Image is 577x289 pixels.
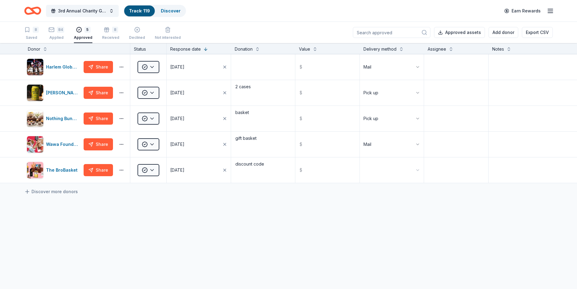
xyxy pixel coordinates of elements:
button: [DATE] [167,106,231,131]
div: [DATE] [170,63,184,71]
div: Delivery method [363,45,396,53]
a: Earn Rewards [501,5,544,16]
div: Notes [492,45,504,53]
button: Share [84,164,113,176]
div: [PERSON_NAME] [46,89,81,96]
div: Wawa Foundation [46,141,81,148]
div: Donor [28,45,40,53]
button: Export CSV [522,27,553,38]
button: Image for Harlem GlobetrottersHarlem Globetrotters [27,59,81,76]
img: Image for Nothing Bundt Cakes [27,110,43,127]
button: Track· 119Discover [124,5,186,17]
button: [DATE] [167,80,231,106]
div: Status [130,43,167,54]
button: Image for Wawa FoundationWawa Foundation [27,136,81,153]
div: 5 [85,27,91,33]
div: Approved [74,35,92,40]
a: Discover [161,8,181,13]
div: Response date [170,45,201,53]
div: [DATE] [170,115,184,122]
div: Value [299,45,310,53]
button: Share [84,61,113,73]
button: 3rd Annual Charity Golf Outing [46,5,119,17]
div: Nothing Bundt Cakes [46,115,81,122]
button: Share [84,87,113,99]
div: Harlem Globetrotters [46,63,81,71]
div: Not interested [155,35,181,40]
img: Image for The BroBasket [27,162,43,178]
span: 3rd Annual Charity Golf Outing [58,7,107,15]
button: [DATE] [167,54,231,80]
img: Image for Harlem Globetrotters [27,59,43,75]
button: 8Saved [24,24,39,43]
button: 84Applied [48,24,64,43]
button: [DATE] [167,132,231,157]
button: Share [84,138,113,150]
div: [DATE] [170,166,184,174]
img: Image for Wawa Foundation [27,136,43,153]
textarea: basket [232,106,295,131]
div: 8 [112,24,118,30]
div: Assignee [428,45,446,53]
button: Image for Nothing Bundt CakesNothing Bundt Cakes [27,110,81,127]
div: [DATE] [170,141,184,148]
button: Declined [129,24,145,43]
button: Approved assets [434,27,485,38]
div: Received [102,32,119,37]
div: Declined [129,35,145,40]
textarea: discount code [232,158,295,182]
img: Image for Samuel Adams [27,85,43,101]
a: Discover more donors [24,188,78,195]
button: 5Approved [74,24,92,43]
div: 8 [33,27,39,33]
a: Track· 119 [129,8,150,13]
div: Applied [48,35,64,40]
button: Share [84,113,113,125]
button: [DATE] [167,157,231,183]
textarea: gift basket [232,132,295,156]
div: [DATE] [170,89,184,96]
div: Saved [24,35,39,40]
input: Search approved [353,27,430,38]
button: Add donor [489,27,518,38]
button: Image for Samuel Adams[PERSON_NAME] [27,84,81,101]
button: Not interested [155,24,181,43]
div: The BroBasket [46,166,80,174]
button: Image for The BroBasketThe BroBasket [27,162,81,179]
div: Donation [235,45,253,53]
a: Home [24,4,41,18]
div: 84 [57,27,64,33]
button: 8Received [102,24,119,43]
textarea: 2 cases [232,81,295,105]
